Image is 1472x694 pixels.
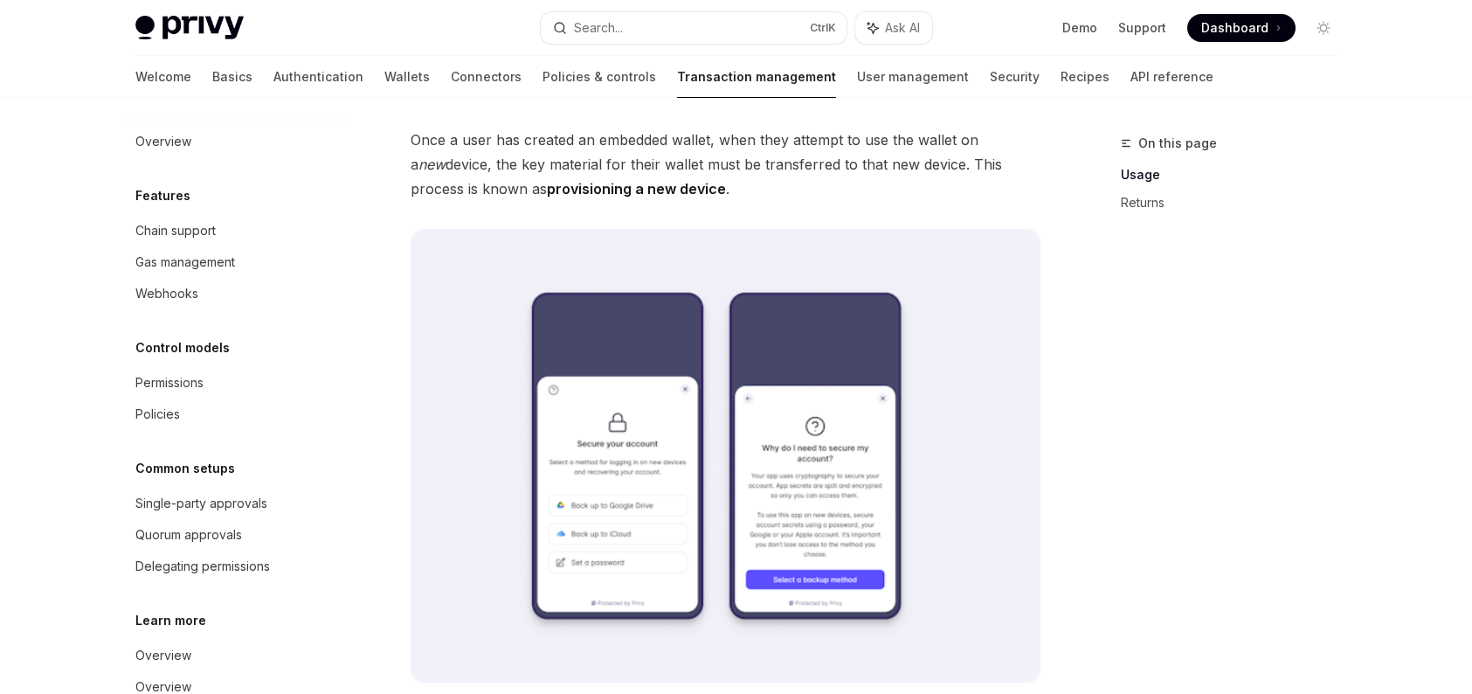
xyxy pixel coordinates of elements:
a: User management [857,56,969,98]
div: Single-party approvals [135,493,267,514]
div: Webhooks [135,283,198,304]
a: Returns [1121,189,1351,217]
strong: provisioning a new device [547,180,726,198]
a: Security [990,56,1040,98]
span: On this page [1138,133,1217,154]
em: new [418,156,446,173]
h5: Common setups [135,458,235,479]
div: Quorum approvals [135,524,242,545]
button: Ask AI [855,12,932,44]
a: Overview [121,126,345,157]
a: Dashboard [1187,14,1296,42]
button: Search...CtrlK [541,12,847,44]
a: Usage [1121,161,1351,189]
h5: Control models [135,337,230,358]
a: API reference [1130,56,1213,98]
a: Recipes [1061,56,1109,98]
a: Policies [121,399,345,430]
a: Basics [212,56,252,98]
a: Demo [1062,19,1097,37]
a: Overview [121,640,345,671]
a: Permissions [121,367,345,399]
a: Policies & controls [542,56,656,98]
span: Ask AI [885,19,920,37]
a: Welcome [135,56,191,98]
a: Delegating permissions [121,551,345,582]
span: Once a user has created an embedded wallet, when they attempt to use the wallet on a device, the ... [411,128,1040,201]
a: Chain support [121,215,345,246]
div: Permissions [135,372,204,393]
a: Authentication [273,56,363,98]
h5: Features [135,185,190,206]
a: Connectors [451,56,522,98]
span: Ctrl K [810,21,836,35]
a: Quorum approvals [121,519,345,551]
div: Gas management [135,252,235,273]
div: Delegating permissions [135,556,270,577]
h5: Learn more [135,610,206,631]
a: Wallets [384,56,430,98]
button: Toggle dark mode [1310,14,1337,42]
div: Chain support [135,220,216,241]
div: Search... [574,17,623,38]
div: Overview [135,131,191,152]
a: Transaction management [677,56,836,98]
a: Gas management [121,246,345,278]
a: Support [1118,19,1166,37]
div: Policies [135,404,180,425]
a: Single-party approvals [121,488,345,519]
img: recovery-hero [411,229,1040,683]
a: Webhooks [121,278,345,309]
img: light logo [135,16,244,40]
span: Dashboard [1201,19,1268,37]
div: Overview [135,645,191,666]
